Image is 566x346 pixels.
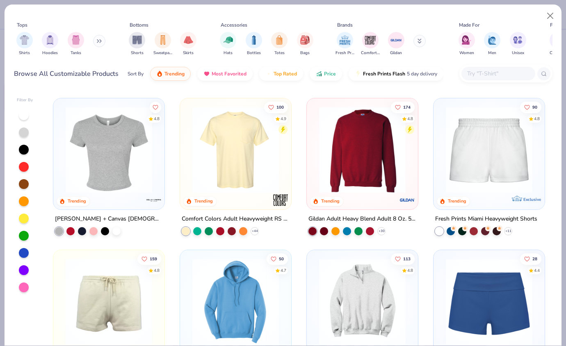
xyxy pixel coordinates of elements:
span: Fresh Prints Flash [363,71,405,77]
div: filter for Shirts [16,32,33,56]
button: filter button [180,32,196,56]
span: Top Rated [274,71,297,77]
button: filter button [271,32,288,56]
img: Bella + Canvas logo [146,192,162,208]
div: filter for Totes [271,32,288,56]
img: Hats Image [224,35,233,45]
img: f9d5fe47-ba8e-4b27-8d97-0d739b31e23c [409,258,504,345]
img: ff4ddab5-f3f6-4a83-b930-260fe1a46572 [315,258,410,345]
div: Fresh Prints Miami Heavyweight Shorts [435,214,537,224]
button: Top Rated [259,67,303,81]
span: Tanks [71,50,81,56]
img: Sweatpants Image [158,35,167,45]
button: filter button [246,32,262,56]
button: Like [267,253,288,264]
span: Bottles [247,50,261,56]
img: Bags Image [300,35,309,45]
span: + 44 [252,229,258,234]
div: filter for Hoodies [42,32,58,56]
div: filter for Tanks [68,32,84,56]
button: filter button [16,32,33,56]
button: filter button [484,32,500,56]
div: filter for Sweatpants [153,32,172,56]
button: filter button [510,32,526,56]
span: + 11 [505,229,511,234]
button: Like [520,253,541,264]
div: 4.7 [281,267,286,273]
img: Gildan Image [390,34,402,46]
div: Sort By [128,70,144,77]
div: filter for Cropped [550,32,566,56]
span: Cropped [550,50,566,56]
img: Bottles Image [249,35,258,45]
span: + 30 [378,229,384,234]
img: Gildan logo [399,192,415,208]
span: Comfort Colors [361,50,380,56]
span: Totes [274,50,285,56]
div: Browse All Customizable Products [14,69,119,79]
img: 1593a31c-dba5-4ff5-97bf-ef7c6ca295f9 [188,258,283,345]
img: Women Image [462,35,471,45]
span: 50 [279,257,284,261]
div: 4.8 [407,116,413,122]
button: Like [150,102,162,113]
img: trending.gif [156,71,163,77]
span: Hats [224,50,233,56]
div: filter for Gildan [388,32,404,56]
button: Like [138,253,162,264]
div: [PERSON_NAME] + Canvas [DEMOGRAPHIC_DATA]' Micro Ribbed Baby Tee [55,214,163,224]
span: 90 [532,105,537,109]
div: Filter By [17,97,33,103]
img: af8dff09-eddf-408b-b5dc-51145765dcf2 [442,107,536,193]
span: 28 [532,257,537,261]
img: 284e3bdb-833f-4f21-a3b0-720291adcbd9 [188,107,283,193]
span: Women [459,50,474,56]
div: Accessories [221,21,247,29]
span: Sweatpants [153,50,172,56]
button: filter button [335,32,354,56]
div: filter for Bottles [246,32,262,56]
img: Unisex Image [513,35,523,45]
button: Like [391,102,415,113]
img: Comfort Colors logo [272,192,289,208]
img: Men Image [488,35,497,45]
span: Skirts [183,50,194,56]
span: 159 [150,257,157,261]
span: Hoodies [42,50,58,56]
div: filter for Hats [220,32,236,56]
span: Shirts [19,50,30,56]
button: filter button [388,32,404,56]
img: 3b8e2d2b-9efc-4c57-9938-d7ab7105db2e [283,258,378,345]
div: filter for Bags [297,32,313,56]
div: filter for Skirts [180,32,196,56]
button: Fresh Prints Flash5 day delivery [349,67,443,81]
div: 4.8 [534,116,540,122]
span: Unisex [512,50,524,56]
span: Trending [164,71,185,77]
div: Brands [337,21,353,29]
div: Gildan Adult Heavy Blend Adult 8 Oz. 50/50 Fleece Crew [308,214,416,224]
img: Shorts Image [132,35,142,45]
div: filter for Men [484,32,500,56]
div: 4.8 [154,116,160,122]
button: filter button [550,32,566,56]
button: filter button [220,32,236,56]
div: filter for Fresh Prints [335,32,354,56]
span: Exclusive [523,197,541,202]
img: 57e454c6-5c1c-4246-bc67-38b41f84003c [62,258,156,345]
img: most_fav.gif [203,71,210,77]
span: Shorts [131,50,144,56]
span: 100 [276,105,284,109]
button: Like [391,253,415,264]
button: filter button [68,32,84,56]
span: 113 [403,257,411,261]
button: filter button [42,32,58,56]
input: Try "T-Shirt" [466,69,529,78]
img: Skirts Image [184,35,193,45]
span: 5 day delivery [407,69,437,79]
button: Price [310,67,342,81]
span: Most Favorited [212,71,246,77]
img: f2707318-0607-4e9d-8b72-fe22b32ef8d9 [283,107,378,193]
button: filter button [459,32,475,56]
button: filter button [297,32,313,56]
